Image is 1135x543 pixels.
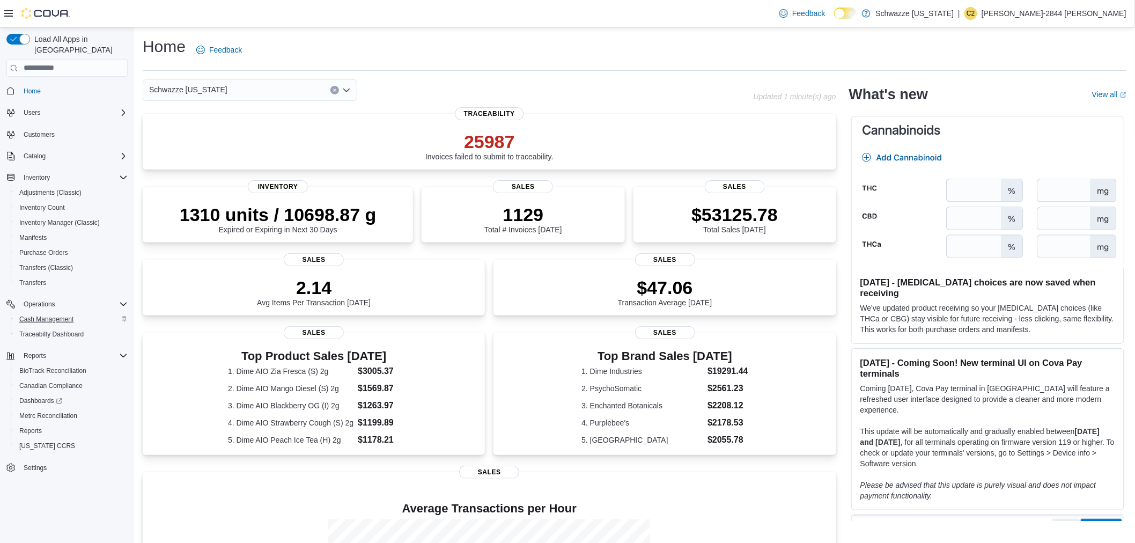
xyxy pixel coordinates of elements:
[19,85,45,98] a: Home
[15,201,128,214] span: Inventory Count
[2,170,132,185] button: Inventory
[257,277,371,298] p: 2.14
[19,427,42,435] span: Reports
[358,382,400,395] dd: $1569.87
[19,150,128,163] span: Catalog
[257,277,371,307] div: Avg Items Per Transaction [DATE]
[19,397,62,405] span: Dashboards
[635,326,695,339] span: Sales
[754,92,836,101] p: Updated 1 minute(s) ago
[19,263,73,272] span: Transfers (Classic)
[151,502,828,515] h4: Average Transactions per Hour
[19,381,83,390] span: Canadian Compliance
[15,313,78,326] a: Cash Management
[19,330,84,339] span: Traceabilty Dashboard
[11,312,132,327] button: Cash Management
[860,383,1115,415] p: Coming [DATE], Cova Pay terminal in [GEOGRAPHIC_DATA] will feature a refreshed user interface des...
[2,83,132,99] button: Home
[707,365,748,378] dd: $19291.44
[284,253,344,266] span: Sales
[19,298,60,311] button: Operations
[15,261,77,274] a: Transfers (Classic)
[19,203,65,212] span: Inventory Count
[15,276,128,289] span: Transfers
[707,434,748,446] dd: $2055.78
[15,364,91,377] a: BioTrack Reconciliation
[860,357,1115,379] h3: [DATE] - Coming Soon! New terminal UI on Cova Pay terminals
[149,83,227,96] span: Schwazze [US_STATE]
[358,399,400,412] dd: $1263.97
[19,128,59,141] a: Customers
[11,185,132,200] button: Adjustments (Classic)
[19,315,73,324] span: Cash Management
[581,383,703,394] dt: 2. PsychoSomatic
[11,438,132,453] button: [US_STATE] CCRS
[15,201,69,214] a: Inventory Count
[484,204,562,225] p: 1129
[455,107,524,120] span: Traceability
[30,34,128,55] span: Load All Apps in [GEOGRAPHIC_DATA]
[24,173,50,182] span: Inventory
[876,7,954,20] p: Schwazze [US_STATE]
[11,408,132,423] button: Metrc Reconciliation
[2,127,132,142] button: Customers
[11,215,132,230] button: Inventory Manager (Classic)
[19,412,77,420] span: Metrc Reconciliation
[19,349,50,362] button: Reports
[19,442,75,450] span: [US_STATE] CCRS
[11,378,132,393] button: Canadian Compliance
[425,131,554,152] p: 25987
[15,216,128,229] span: Inventory Manager (Classic)
[11,245,132,260] button: Purchase Orders
[581,366,703,377] dt: 1. Dime Industries
[618,277,712,307] div: Transaction Average [DATE]
[284,326,344,339] span: Sales
[24,300,55,309] span: Operations
[19,349,128,362] span: Reports
[581,417,703,428] dt: 4. Purplebee's
[19,150,50,163] button: Catalog
[15,379,128,392] span: Canadian Compliance
[849,86,928,103] h2: What's new
[581,400,703,411] dt: 3. Enchanted Botanicals
[618,277,712,298] p: $47.06
[19,106,45,119] button: Users
[860,481,1096,500] em: Please be advised that this update is purely visual and does not impact payment functionality.
[484,204,562,234] div: Total # Invoices [DATE]
[19,248,68,257] span: Purchase Orders
[6,79,128,504] nav: Complex example
[358,365,400,378] dd: $3005.37
[581,435,703,445] dt: 5. [GEOGRAPHIC_DATA]
[358,416,400,429] dd: $1199.89
[228,435,353,445] dt: 5. Dime AIO Peach Ice Tea (H) 2g
[982,7,1126,20] p: [PERSON_NAME]-2844 [PERSON_NAME]
[459,466,519,479] span: Sales
[143,36,186,57] h1: Home
[180,204,377,234] div: Expired or Expiring in Next 30 Days
[792,8,825,19] span: Feedback
[358,434,400,446] dd: $1178.21
[19,84,128,98] span: Home
[581,350,748,363] h3: Top Brand Sales [DATE]
[860,303,1115,335] p: We've updated product receiving so your [MEDICAL_DATA] choices (like THCa or CBG) stay visible fo...
[2,105,132,120] button: Users
[19,278,46,287] span: Transfers
[24,152,46,160] span: Catalog
[21,8,70,19] img: Cova
[11,423,132,438] button: Reports
[15,231,128,244] span: Manifests
[15,424,128,437] span: Reports
[860,277,1115,298] h3: [DATE] - [MEDICAL_DATA] choices are now saved when receiving
[24,87,41,96] span: Home
[209,45,242,55] span: Feedback
[15,439,79,452] a: [US_STATE] CCRS
[192,39,246,61] a: Feedback
[425,131,554,161] div: Invoices failed to submit to traceability.
[11,393,132,408] a: Dashboards
[15,409,128,422] span: Metrc Reconciliation
[24,108,40,117] span: Users
[15,186,86,199] a: Adjustments (Classic)
[15,276,50,289] a: Transfers
[24,130,55,139] span: Customers
[705,180,765,193] span: Sales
